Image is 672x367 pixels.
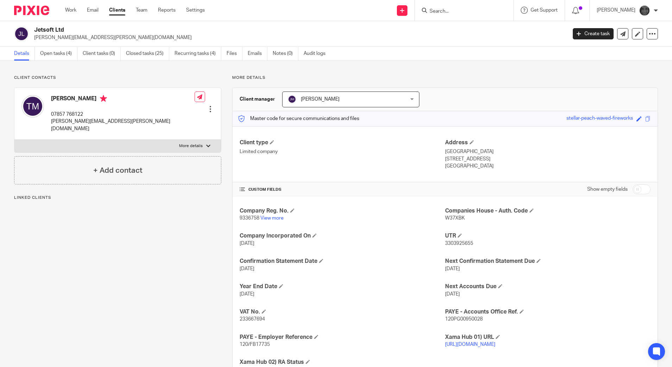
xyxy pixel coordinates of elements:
a: Closed tasks (25) [126,47,169,61]
h4: + Add contact [93,165,142,176]
p: [PERSON_NAME] [597,7,635,14]
a: Reports [158,7,176,14]
h4: Confirmation Statement Date [240,258,445,265]
p: Client contacts [14,75,221,81]
span: 120/FB17735 [240,342,270,347]
h4: [PERSON_NAME] [51,95,195,104]
h4: Client type [240,139,445,146]
a: Files [227,47,242,61]
p: [GEOGRAPHIC_DATA] [445,163,651,170]
h4: Xama Hub 02) RA Status [240,359,445,366]
p: 07857 768122 [51,111,195,118]
a: Open tasks (4) [40,47,77,61]
a: Details [14,47,35,61]
h4: Companies House - Auth. Code [445,207,651,215]
h4: Company Incorporated On [240,232,445,240]
p: [PERSON_NAME][EMAIL_ADDRESS][PERSON_NAME][DOMAIN_NAME] [34,34,562,41]
span: [DATE] [445,292,460,297]
h4: CUSTOM FIELDS [240,187,445,192]
h4: Next Confirmation Statement Due [445,258,651,265]
a: Client tasks (0) [83,47,121,61]
span: 3303925655 [445,241,473,246]
img: svg%3E [288,95,296,103]
p: More details [179,143,203,149]
a: [URL][DOMAIN_NAME] [445,342,495,347]
span: [DATE] [240,292,254,297]
img: Pixie [14,6,49,15]
h4: VAT No. [240,308,445,316]
p: [STREET_ADDRESS] [445,156,651,163]
label: Show empty fields [587,186,628,193]
img: svg%3E [14,26,29,41]
a: Clients [109,7,125,14]
a: Emails [248,47,267,61]
h4: Next Accounts Due [445,283,651,290]
a: Recurring tasks (4) [175,47,221,61]
a: Work [65,7,76,14]
h4: Company Reg. No. [240,207,445,215]
span: 233667694 [240,317,265,322]
a: Email [87,7,99,14]
p: [PERSON_NAME][EMAIL_ADDRESS][PERSON_NAME][DOMAIN_NAME] [51,118,195,132]
p: Limited company [240,148,445,155]
h4: UTR [445,232,651,240]
div: stellar-peach-waved-fireworks [566,115,633,123]
span: [DATE] [445,266,460,271]
h2: Jetsoft Ltd [34,26,457,34]
span: [PERSON_NAME] [301,97,340,102]
span: 120PG00950028 [445,317,483,322]
i: Primary [100,95,107,102]
span: [DATE] [240,241,254,246]
span: Get Support [531,8,558,13]
p: Linked clients [14,195,221,201]
p: [GEOGRAPHIC_DATA] [445,148,651,155]
span: W37XBK [445,216,465,221]
a: Notes (0) [273,47,298,61]
h4: Year End Date [240,283,445,290]
p: Master code for secure communications and files [238,115,359,122]
a: Settings [186,7,205,14]
h3: Client manager [240,96,275,103]
h4: PAYE - Accounts Office Ref. [445,308,651,316]
h4: PAYE - Employer Reference [240,334,445,341]
span: 9336758 [240,216,259,221]
img: Snapchat-1387757528.jpg [639,5,650,16]
p: More details [232,75,658,81]
span: [DATE] [240,266,254,271]
h4: Address [445,139,651,146]
a: Team [136,7,147,14]
a: Audit logs [304,47,331,61]
a: View more [260,216,284,221]
input: Search [429,8,492,15]
img: svg%3E [21,95,44,118]
h4: Xama Hub 01) URL [445,334,651,341]
a: Create task [573,28,614,39]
